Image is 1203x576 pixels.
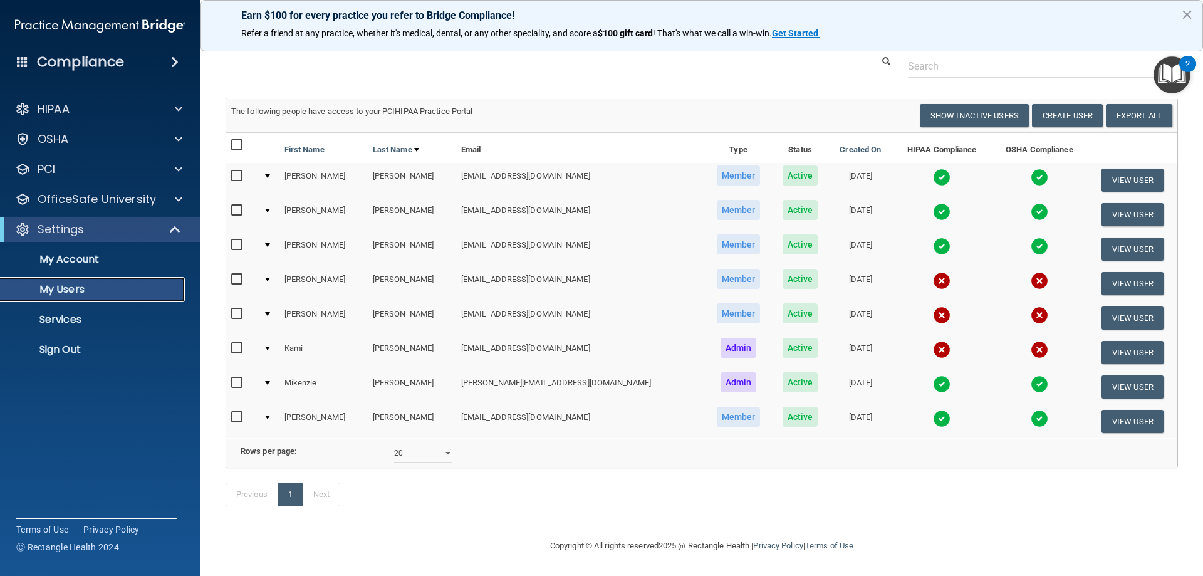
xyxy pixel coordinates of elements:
a: Terms of Use [16,523,68,536]
input: Search [908,55,1169,78]
p: My Users [8,283,179,296]
button: View User [1101,238,1164,261]
strong: Get Started [772,28,818,38]
div: Copyright © All rights reserved 2025 @ Rectangle Health | | [473,526,930,566]
b: Rows per page: [241,446,297,456]
td: [DATE] [828,266,892,301]
img: tick.e7d51cea.svg [1031,169,1048,186]
td: [EMAIL_ADDRESS][DOMAIN_NAME] [456,335,705,370]
span: Active [783,407,818,427]
td: [PERSON_NAME] [279,163,368,197]
span: Active [783,269,818,289]
th: Status [772,133,828,163]
a: Terms of Use [805,541,853,550]
td: [DATE] [828,370,892,404]
img: tick.e7d51cea.svg [1031,203,1048,221]
td: [PERSON_NAME] [368,335,456,370]
img: cross.ca9f0e7f.svg [933,272,950,290]
td: [PERSON_NAME] [368,197,456,232]
span: Admin [721,338,757,358]
a: OSHA [15,132,182,147]
td: [EMAIL_ADDRESS][DOMAIN_NAME] [456,197,705,232]
button: View User [1101,272,1164,295]
p: OfficeSafe University [38,192,156,207]
td: [DATE] [828,301,892,335]
button: View User [1101,410,1164,433]
td: [PERSON_NAME] [368,404,456,438]
td: [EMAIL_ADDRESS][DOMAIN_NAME] [456,404,705,438]
span: Ⓒ Rectangle Health 2024 [16,541,119,553]
a: Next [303,483,340,506]
button: Show Inactive Users [920,104,1029,127]
span: Active [783,200,818,220]
a: Last Name [373,142,419,157]
th: OSHA Compliance [991,133,1088,163]
a: Privacy Policy [83,523,140,536]
td: [PERSON_NAME][EMAIL_ADDRESS][DOMAIN_NAME] [456,370,705,404]
a: First Name [284,142,325,157]
p: Services [8,313,179,326]
a: Previous [226,483,278,506]
img: tick.e7d51cea.svg [1031,238,1048,255]
td: [PERSON_NAME] [279,266,368,301]
td: [DATE] [828,197,892,232]
td: [EMAIL_ADDRESS][DOMAIN_NAME] [456,266,705,301]
td: [PERSON_NAME] [279,404,368,438]
strong: $100 gift card [598,28,653,38]
p: Earn $100 for every practice you refer to Bridge Compliance! [241,9,1162,21]
img: tick.e7d51cea.svg [933,375,950,393]
td: [DATE] [828,232,892,266]
span: Active [783,303,818,323]
img: cross.ca9f0e7f.svg [1031,306,1048,324]
span: Admin [721,372,757,392]
td: [DATE] [828,335,892,370]
button: View User [1101,375,1164,399]
a: Created On [840,142,881,157]
a: Get Started [772,28,820,38]
p: PCI [38,162,55,177]
img: cross.ca9f0e7f.svg [933,306,950,324]
span: ! That's what we call a win-win. [653,28,772,38]
a: OfficeSafe University [15,192,182,207]
a: PCI [15,162,182,177]
img: tick.e7d51cea.svg [933,410,950,427]
span: Active [783,338,818,358]
td: [PERSON_NAME] [279,301,368,335]
td: [DATE] [828,163,892,197]
td: [PERSON_NAME] [368,370,456,404]
h4: Compliance [37,53,124,71]
button: Create User [1032,104,1103,127]
img: cross.ca9f0e7f.svg [1031,341,1048,359]
img: cross.ca9f0e7f.svg [933,341,950,359]
img: tick.e7d51cea.svg [933,169,950,186]
p: HIPAA [38,102,70,117]
td: Kami [279,335,368,370]
td: [PERSON_NAME] [368,232,456,266]
span: Active [783,165,818,186]
p: Sign Out [8,343,179,356]
div: 2 [1185,64,1190,80]
th: Type [705,133,772,163]
a: Privacy Policy [753,541,803,550]
td: [DATE] [828,404,892,438]
button: Open Resource Center, 2 new notifications [1154,56,1190,93]
td: [PERSON_NAME] [368,266,456,301]
p: My Account [8,253,179,266]
td: [PERSON_NAME] [368,301,456,335]
span: Member [717,303,761,323]
button: Close [1181,4,1193,24]
button: View User [1101,203,1164,226]
span: Member [717,165,761,186]
td: [EMAIL_ADDRESS][DOMAIN_NAME] [456,301,705,335]
span: The following people have access to your PCIHIPAA Practice Portal [231,107,473,116]
td: [PERSON_NAME] [279,232,368,266]
td: [EMAIL_ADDRESS][DOMAIN_NAME] [456,232,705,266]
td: [EMAIL_ADDRESS][DOMAIN_NAME] [456,163,705,197]
a: Settings [15,222,182,237]
span: Active [783,372,818,392]
th: HIPAA Compliance [892,133,991,163]
span: Member [717,234,761,254]
button: View User [1101,169,1164,192]
img: tick.e7d51cea.svg [933,238,950,255]
th: Email [456,133,705,163]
